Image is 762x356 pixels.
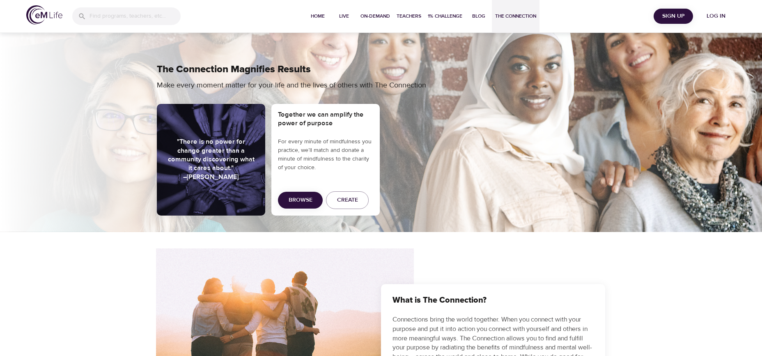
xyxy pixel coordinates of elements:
[26,5,62,25] img: logo
[289,195,312,205] span: Browse
[334,12,354,21] span: Live
[469,12,489,21] span: Blog
[700,11,732,21] span: Log in
[360,12,390,21] span: On-Demand
[696,9,736,24] button: Log in
[278,110,373,128] h5: Together we can amplify the power of purpose
[654,9,693,24] button: Sign Up
[337,195,358,205] span: Create
[657,11,690,21] span: Sign Up
[326,191,369,209] button: Create
[278,138,373,172] p: For every minute of mindfulness you practice, we’ll match and donate a minute of mindfulness to t...
[167,138,255,181] h5: "There is no power for change greater than a community discovering what it cares about." –[PERSON...
[278,192,323,209] button: Browse
[157,64,605,76] h2: The Connection Magnifies Results
[397,12,421,21] span: Teachers
[308,12,328,21] span: Home
[428,12,462,21] span: 1% Challenge
[157,80,465,91] p: Make every moment matter for your life and the lives of others with The Connection
[90,7,181,25] input: Find programs, teachers, etc...
[495,12,536,21] span: The Connection
[392,296,594,305] h3: What is The Connection?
